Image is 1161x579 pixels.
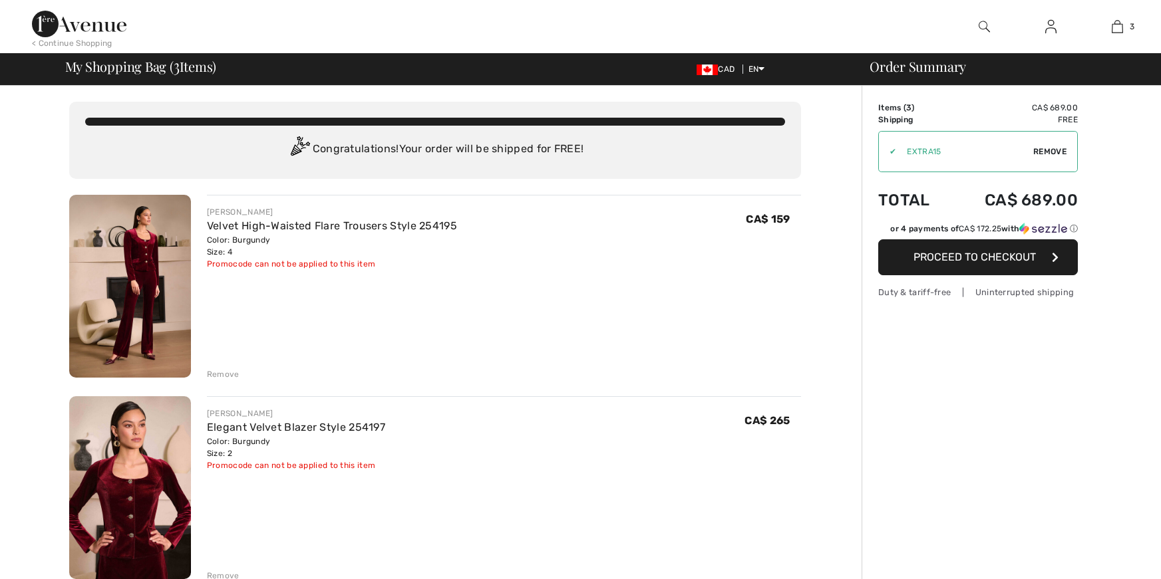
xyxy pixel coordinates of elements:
[69,396,191,579] img: Elegant Velvet Blazer Style 254197
[1045,19,1057,35] img: My Info
[878,114,949,126] td: Shipping
[1112,19,1123,35] img: My Bag
[959,224,1001,233] span: CA$ 172.25
[1033,146,1067,158] span: Remove
[878,239,1078,275] button: Proceed to Checkout
[906,103,912,112] span: 3
[697,64,740,74] span: CAD
[207,206,457,218] div: [PERSON_NAME]
[207,459,385,471] div: Promocode can not be applied to this item
[207,219,457,232] a: Velvet High-Waisted Flare Trousers Style 254195
[979,19,990,35] img: search the website
[879,146,896,158] div: ✔
[878,102,949,114] td: Items ( )
[949,114,1078,126] td: Free
[65,60,217,73] span: My Shopping Bag ( Items)
[1130,21,1134,33] span: 3
[207,407,385,419] div: [PERSON_NAME]
[745,414,790,427] span: CA$ 265
[878,177,949,223] td: Total
[878,223,1078,239] div: or 4 payments ofCA$ 172.25withSezzle Click to learn more about Sezzle
[854,60,1153,73] div: Order Summary
[32,37,112,49] div: < Continue Shopping
[697,64,718,75] img: Canadian Dollar
[913,251,1036,263] span: Proceed to Checkout
[890,223,1078,235] div: or 4 payments of with
[174,57,180,74] span: 3
[748,64,765,74] span: EN
[1019,223,1067,235] img: Sezzle
[878,286,1078,298] div: Duty & tariff-free | Uninterrupted shipping
[1035,19,1067,35] a: Sign In
[949,177,1078,223] td: CA$ 689.00
[207,421,385,433] a: Elegant Velvet Blazer Style 254197
[207,368,240,380] div: Remove
[85,136,785,163] div: Congratulations! Your order will be shipped for FREE!
[207,234,457,258] div: Color: Burgundy Size: 4
[746,213,790,225] span: CA$ 159
[32,11,126,37] img: 1ère Avenue
[896,132,1033,172] input: Promo code
[1084,19,1150,35] a: 3
[286,136,313,163] img: Congratulation2.svg
[949,102,1078,114] td: CA$ 689.00
[69,195,191,378] img: Velvet High-Waisted Flare Trousers Style 254195
[207,258,457,270] div: Promocode can not be applied to this item
[207,435,385,459] div: Color: Burgundy Size: 2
